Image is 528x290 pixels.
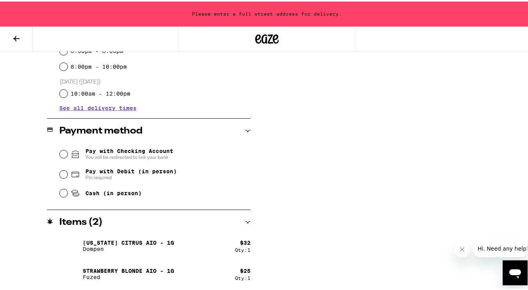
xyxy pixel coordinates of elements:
button: See all delivery times [59,104,137,109]
p: [DATE] ([DATE]) [60,77,251,84]
div: $ 25 [240,266,251,272]
span: Cash (in person) [85,189,142,195]
label: 10:00am - 12:00pm [71,89,130,95]
span: Hi. Need any help? [5,5,56,12]
label: 8:00pm - 10:00pm [71,62,127,68]
p: Strawberry Blonde AIO - 1g [83,266,174,272]
iframe: Close message [454,240,470,256]
span: Pin required [85,173,177,179]
span: You will be redirected to link your bank [85,153,173,159]
div: $ 32 [240,238,251,244]
iframe: Message from company [473,238,528,256]
img: Strawberry Blonde AIO - 1g [59,262,81,283]
p: Fuzed [83,272,174,279]
p: Dompen [83,244,174,251]
div: Qty: 1 [235,246,251,251]
h2: Items ( 2 ) [59,216,103,226]
span: Pay with Checking Account [85,146,173,159]
div: Qty: 1 [235,274,251,279]
span: Pay with Debit (in person) [85,167,177,173]
h2: Payment method [59,125,142,134]
iframe: Button to launch messaging window [503,259,528,284]
img: California Citrus AIO - 1g [59,233,81,255]
p: [US_STATE] Citrus AIO - 1g [83,238,174,244]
